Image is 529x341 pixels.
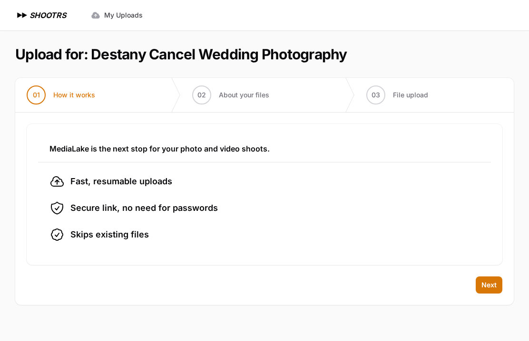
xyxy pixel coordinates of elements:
img: SHOOTRS [15,9,29,21]
span: About your files [219,90,269,100]
a: My Uploads [85,7,148,24]
button: 03 File upload [355,78,440,112]
button: 02 About your files [181,78,281,112]
span: Secure link, no need for passwords [70,201,218,215]
h1: SHOOTRS [29,9,66,21]
a: SHOOTRS SHOOTRS [15,9,66,21]
span: Next [481,280,497,290]
span: File upload [393,90,428,100]
span: 03 [372,90,380,100]
span: 02 [197,90,206,100]
span: Skips existing files [70,228,149,241]
span: Fast, resumable uploads [70,175,172,188]
span: My Uploads [104,10,143,20]
span: How it works [53,90,95,100]
button: 01 How it works [15,78,107,112]
h1: Upload for: Destany Cancel Wedding Photography [15,46,347,63]
span: 01 [33,90,40,100]
button: Next [476,276,502,294]
h3: MediaLake is the next stop for your photo and video shoots. [49,143,480,154]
